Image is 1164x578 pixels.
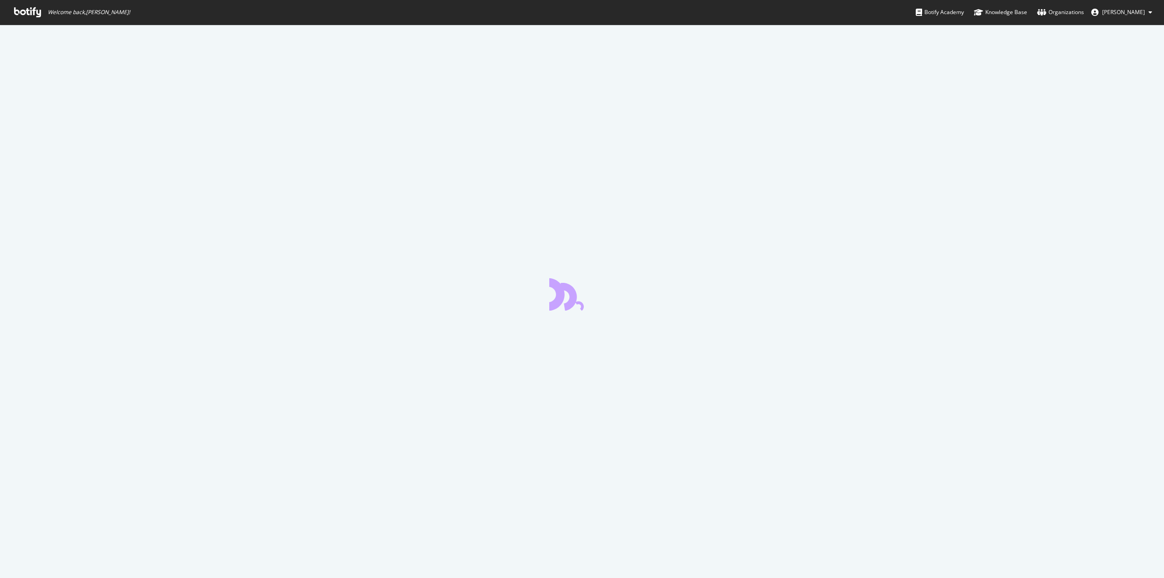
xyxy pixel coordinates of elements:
div: Organizations [1037,8,1084,17]
span: Welcome back, [PERSON_NAME] ! [48,9,130,16]
button: [PERSON_NAME] [1084,5,1159,20]
div: Botify Academy [916,8,964,17]
div: animation [549,278,615,311]
div: Knowledge Base [974,8,1027,17]
span: Greg M [1102,8,1145,16]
